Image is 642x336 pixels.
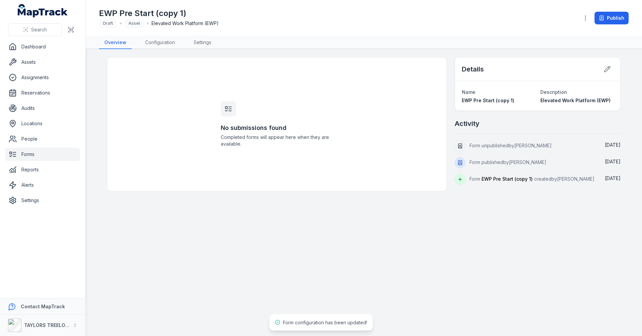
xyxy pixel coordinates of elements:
span: EWP Pre Start (copy 1) [481,176,533,182]
time: 02/09/2025, 11:19:42 am [605,159,621,164]
time: 02/09/2025, 11:18:46 am [605,175,621,181]
a: Alerts [5,178,80,192]
span: [DATE] [605,142,621,148]
h3: No submissions found [221,123,333,133]
span: Form unpublished by [PERSON_NAME] [469,143,552,148]
span: [DATE] [605,175,621,181]
span: Elevated Work Platform (EWP) [540,98,611,103]
button: Publish [595,12,629,24]
a: Assets [5,55,80,69]
a: Reports [5,163,80,176]
span: Form published by [PERSON_NAME] [469,159,546,165]
button: Search [8,23,62,36]
strong: Contact MapTrack [21,304,65,309]
div: Draft [99,19,117,28]
a: Reservations [5,86,80,100]
a: Audits [5,102,80,115]
a: Dashboard [5,40,80,53]
div: Asset [124,19,144,28]
a: Configuration [140,36,180,49]
span: EWP Pre Start (copy 1) [462,98,514,103]
a: Overview [99,36,132,49]
a: Assignments [5,71,80,84]
span: Form configuration has been updated! [283,320,367,325]
a: People [5,132,80,146]
time: 02/09/2025, 11:38:36 am [605,142,621,148]
a: MapTrack [18,4,68,17]
h2: Details [462,64,484,74]
span: Description [540,89,567,95]
strong: TAYLORS TREELOPPING [24,322,80,328]
span: Elevated Work Platform (EWP) [151,20,219,27]
span: Search [31,26,47,33]
a: Settings [5,194,80,207]
a: Locations [5,117,80,130]
span: Completed forms will appear here when they are available. [221,134,333,147]
a: Settings [188,36,217,49]
span: [DATE] [605,159,621,164]
h1: EWP Pre Start (copy 1) [99,8,219,19]
h2: Activity [455,119,479,128]
span: Name [462,89,475,95]
span: Form created by [PERSON_NAME] [469,176,595,182]
a: Forms [5,148,80,161]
